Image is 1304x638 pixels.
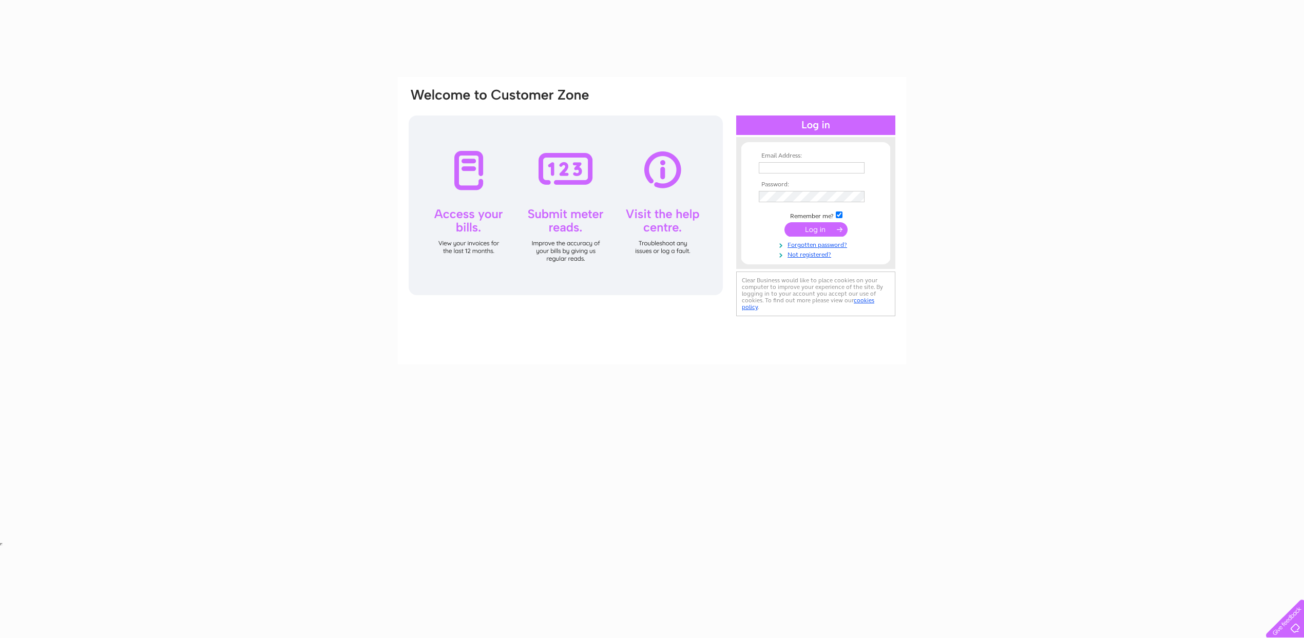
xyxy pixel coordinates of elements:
[756,210,875,220] td: Remember me?
[736,272,895,316] div: Clear Business would like to place cookies on your computer to improve your experience of the sit...
[784,222,848,237] input: Submit
[756,152,875,160] th: Email Address:
[759,249,875,259] a: Not registered?
[759,239,875,249] a: Forgotten password?
[756,181,875,188] th: Password:
[742,297,874,311] a: cookies policy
